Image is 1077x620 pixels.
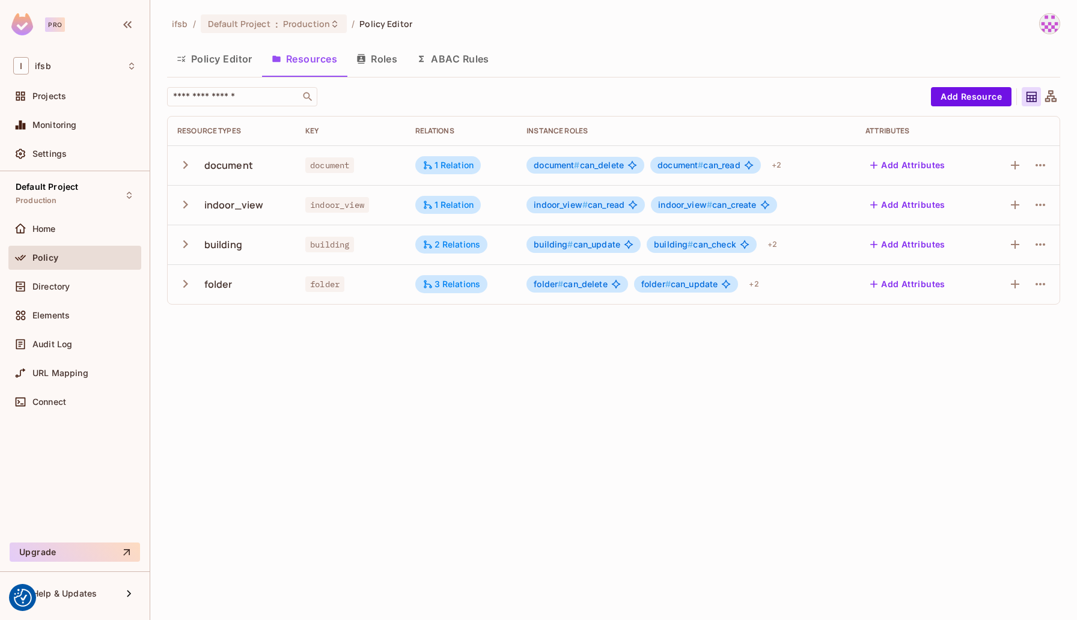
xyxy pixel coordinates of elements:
[305,157,354,173] span: document
[275,19,279,29] span: :
[172,18,188,29] span: the active workspace
[415,126,508,136] div: Relations
[654,239,693,249] span: building
[32,149,67,159] span: Settings
[305,126,395,136] div: Key
[641,279,718,289] span: can_update
[32,368,88,378] span: URL Mapping
[45,17,65,32] div: Pro
[305,276,344,292] span: folder
[423,160,474,171] div: 1 Relation
[283,18,330,29] span: Production
[16,182,78,192] span: Default Project
[32,397,66,407] span: Connect
[865,195,950,214] button: Add Attributes
[534,240,620,249] span: can_update
[865,126,972,136] div: Attributes
[16,196,57,205] span: Production
[707,199,712,210] span: #
[931,87,1011,106] button: Add Resource
[658,200,756,210] span: can_create
[657,160,740,170] span: can_read
[347,44,407,74] button: Roles
[35,61,51,71] span: Workspace: ifsb
[359,18,412,29] span: Policy Editor
[305,237,354,252] span: building
[767,156,786,175] div: + 2
[177,126,286,136] div: Resource Types
[407,44,499,74] button: ABAC Rules
[352,18,355,29] li: /
[423,239,481,250] div: 2 Relations
[582,199,588,210] span: #
[567,239,573,249] span: #
[32,339,72,349] span: Audit Log
[32,91,66,101] span: Projects
[698,160,703,170] span: #
[423,279,481,290] div: 3 Relations
[13,57,29,74] span: I
[865,275,950,294] button: Add Attributes
[11,13,33,35] img: SReyMgAAAABJRU5ErkJggg==
[534,279,563,289] span: folder
[688,239,693,249] span: #
[865,156,950,175] button: Add Attributes
[763,235,782,254] div: + 2
[641,279,671,289] span: folder
[193,18,196,29] li: /
[305,197,369,213] span: indoor_view
[204,238,242,251] div: building
[574,160,579,170] span: #
[526,126,846,136] div: Instance roles
[865,235,950,254] button: Add Attributes
[423,199,474,210] div: 1 Relation
[32,282,70,291] span: Directory
[32,253,58,263] span: Policy
[534,199,588,210] span: indoor_view
[534,200,624,210] span: can_read
[665,279,671,289] span: #
[204,159,253,172] div: document
[32,224,56,234] span: Home
[744,275,763,294] div: + 2
[14,589,32,607] button: Consent Preferences
[10,542,140,562] button: Upgrade
[262,44,347,74] button: Resources
[657,160,703,170] span: document
[167,44,262,74] button: Policy Editor
[534,160,624,170] span: can_delete
[208,18,270,29] span: Default Project
[204,278,233,291] div: folder
[534,239,573,249] span: building
[658,199,712,210] span: indoor_view
[534,160,579,170] span: document
[32,311,70,320] span: Elements
[1040,14,1060,34] img: Artur IFSB
[32,589,97,598] span: Help & Updates
[32,120,77,130] span: Monitoring
[204,198,264,211] div: indoor_view
[654,240,736,249] span: can_check
[558,279,563,289] span: #
[14,589,32,607] img: Revisit consent button
[534,279,608,289] span: can_delete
